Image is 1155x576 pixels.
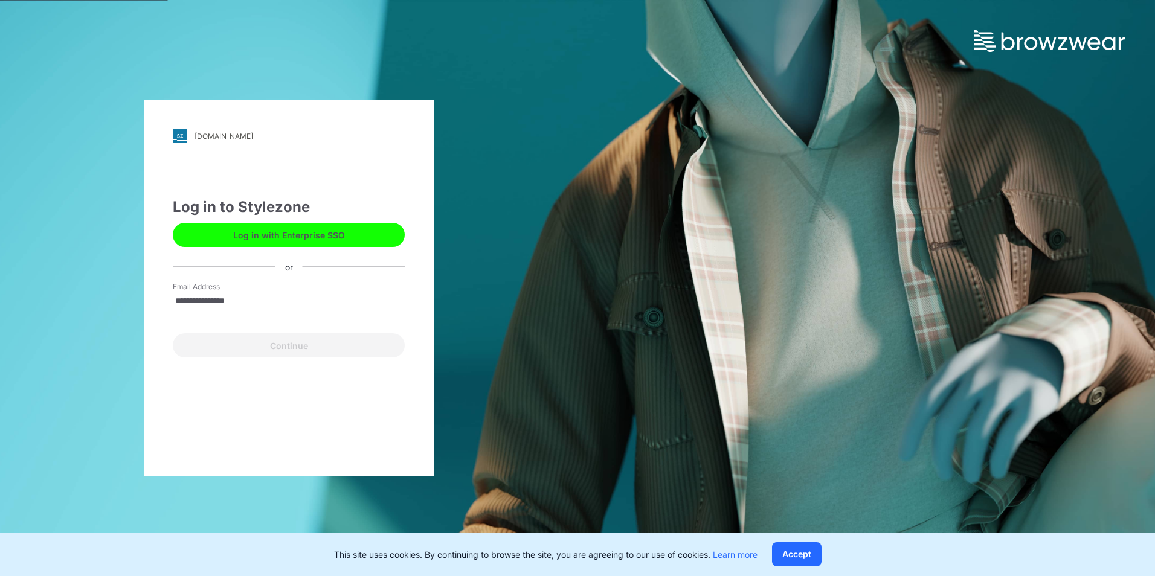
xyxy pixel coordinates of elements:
[334,548,758,561] p: This site uses cookies. By continuing to browse the site, you are agreeing to our use of cookies.
[275,260,303,273] div: or
[173,223,405,247] button: Log in with Enterprise SSO
[173,129,187,143] img: stylezone-logo.562084cfcfab977791bfbf7441f1a819.svg
[195,132,253,141] div: [DOMAIN_NAME]
[173,196,405,218] div: Log in to Stylezone
[713,549,758,560] a: Learn more
[772,542,822,566] button: Accept
[173,281,257,292] label: Email Address
[173,129,405,143] a: [DOMAIN_NAME]
[974,30,1125,52] img: browzwear-logo.e42bd6dac1945053ebaf764b6aa21510.svg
